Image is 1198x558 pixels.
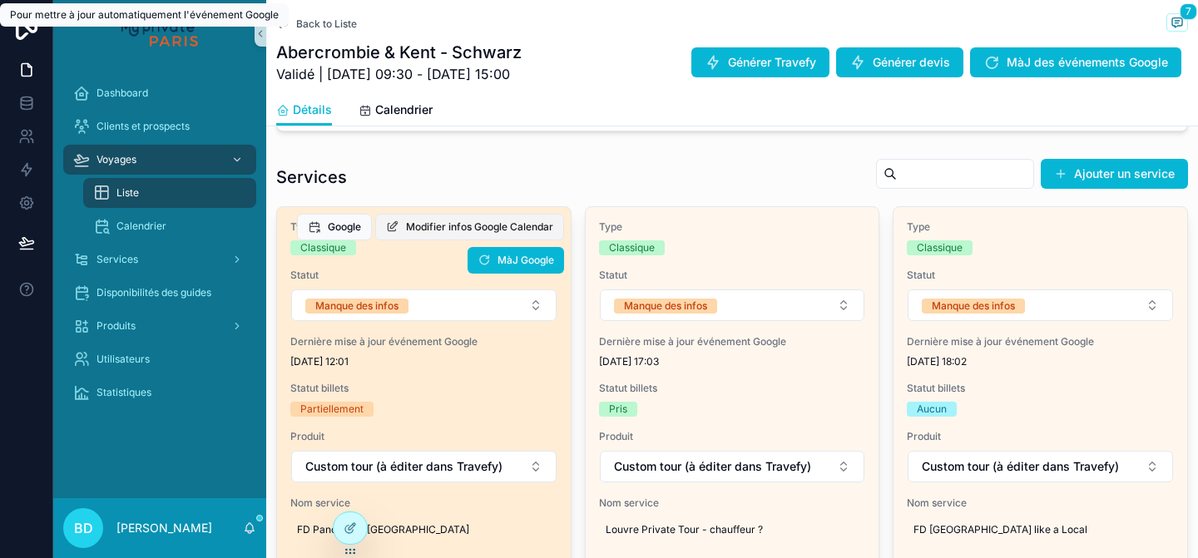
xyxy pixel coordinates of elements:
button: 7 [1166,13,1188,34]
div: Manque des infos [624,299,707,314]
button: MàJ des événements Google [970,47,1181,77]
a: Calendrier [83,211,256,241]
button: MàJ Google [468,247,564,274]
a: Clients et prospects [63,111,256,141]
span: Liste [116,186,139,200]
a: Détails [276,95,332,126]
span: Dernière mise à jour événement Google [290,335,557,348]
span: Statut billets [290,382,557,395]
div: Partiellement [300,402,364,417]
h1: Abercrombie & Kent - Schwarz [276,41,522,64]
span: [DATE] 17:03 [599,355,866,368]
button: Select Button [908,289,1173,321]
span: Statut billets [599,382,866,395]
span: MàJ des événements Google [1007,54,1168,71]
span: FD Panoramic [GEOGRAPHIC_DATA] [297,523,551,536]
span: Statut [907,269,1174,282]
h1: Services [276,165,347,189]
div: Pris [609,402,627,417]
span: Générer Travefy [728,54,816,71]
span: Utilisateurs [97,353,150,366]
span: Clients et prospects [97,120,190,133]
img: App logo [121,20,197,47]
button: Générer Travefy [691,47,829,77]
button: Google [297,214,372,240]
span: Statut [290,269,557,282]
span: Calendrier [116,220,166,233]
button: Ajouter un service [1041,159,1188,189]
div: Manque des infos [932,299,1015,314]
span: Produit [290,430,557,443]
span: Type [907,220,1174,234]
a: Dashboard [63,78,256,108]
span: Statut [599,269,866,282]
span: Custom tour (à éditer dans Travefy) [614,458,811,475]
a: Calendrier [359,95,433,128]
span: FD [GEOGRAPHIC_DATA] like a Local [913,523,1167,536]
span: Modifier infos Google Calendar [406,220,553,234]
span: Google [328,220,361,234]
span: Nom service [599,496,866,510]
span: Louvre Private Tour - chauffeur ? [606,523,859,536]
span: Services [97,253,138,266]
span: Disponibilités des guides [97,286,211,299]
a: Utilisateurs [63,344,256,374]
span: Custom tour (à éditer dans Travefy) [922,458,1119,475]
button: Générer devis [836,47,963,77]
span: Back to Liste [296,17,357,31]
span: Dernière mise à jour événement Google [907,335,1174,348]
a: Services [63,244,256,274]
span: Statistiques [97,386,151,399]
span: [DATE] 18:02 [907,355,1174,368]
span: Statut billets [907,382,1174,395]
a: Liste [83,178,256,208]
span: Validé | [DATE] 09:30 - [DATE] 15:00 [276,64,522,84]
span: Custom tour (à éditer dans Travefy) [305,458,502,475]
div: Classique [917,240,963,255]
a: Disponibilités des guides [63,278,256,308]
span: 7 [1180,3,1197,20]
p: [PERSON_NAME] [116,520,212,536]
a: Statistiques [63,378,256,407]
span: Pour mettre à jour automatiquement l'événement Google [10,8,279,21]
span: Calendrier [375,101,433,118]
a: Voyages [63,145,256,175]
button: Modifier infos Google Calendar [375,214,564,240]
span: Dernière mise à jour événement Google [599,335,866,348]
span: Type [599,220,866,234]
span: MàJ Google [498,254,554,267]
span: Voyages [97,153,136,166]
div: scrollable content [53,67,266,429]
span: Produit [907,430,1174,443]
span: Détails [293,101,332,118]
span: BD [74,518,93,538]
button: Select Button [291,289,557,321]
div: Aucun [917,402,947,417]
span: Produit [599,430,866,443]
span: [DATE] 12:01 [290,355,557,368]
button: Select Button [908,451,1173,482]
button: Select Button [291,451,557,482]
span: Dashboard [97,86,148,100]
span: Nom service [907,496,1174,510]
div: Classique [609,240,655,255]
button: Select Button [600,451,865,482]
span: Produits [97,319,136,333]
a: Back to Liste [276,17,357,31]
div: Manque des infos [315,299,399,314]
span: Nom service [290,496,557,510]
span: Générer devis [873,54,950,71]
button: Select Button [600,289,865,321]
a: Produits [63,311,256,341]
